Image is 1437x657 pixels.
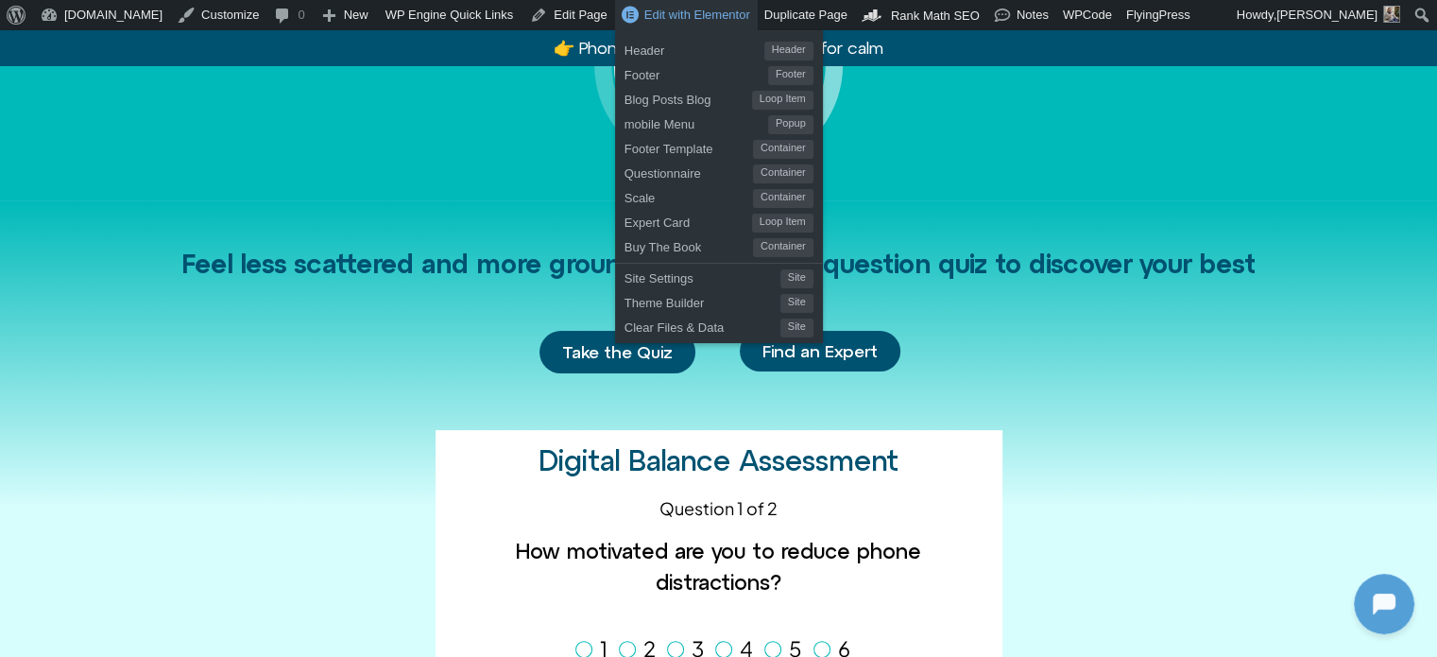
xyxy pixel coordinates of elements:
[726,331,915,374] div: Find an Expert
[539,445,898,476] h2: Digital Balance Assessment
[522,331,711,374] div: Take the Quiz
[54,52,337,120] p: I hear you — thanks for the update. Whenever you’re ready, message back and we’ll pick up where y...
[624,264,780,288] span: Site Settings
[753,164,813,183] span: Container
[768,66,813,85] span: Footer
[615,233,823,257] a: Buy The BookContainer
[764,42,813,61] span: Header
[891,9,980,23] span: Rank Math SEO
[624,61,768,85] span: Footer
[451,536,987,613] label: How motivated are you to reduce phone distractions?
[17,9,47,40] img: N5FCcHC.png
[5,424,31,451] img: N5FCcHC.png
[780,269,813,288] span: Site
[181,249,1256,311] span: Feel less scattered and more grounded. Take the 2-question quiz to discover your best first step.
[615,208,823,233] a: Expert CardLoop Item
[615,313,823,337] a: Clear Files & DataSite
[752,91,813,110] span: Loop Item
[752,214,813,233] span: Loop Item
[753,140,813,159] span: Container
[615,36,823,61] a: HeaderHeader
[624,110,768,134] span: mobile Menu
[624,36,764,61] span: Header
[562,342,673,363] span: Take the Quiz
[753,238,813,257] span: Container
[624,233,753,257] span: Buy The Book
[5,201,31,228] img: N5FCcHC.png
[5,324,31,351] img: N5FCcHC.png
[298,9,330,41] svg: Restart Conversation Button
[1354,574,1414,634] iframe: Botpress
[780,294,813,313] span: Site
[615,183,823,208] a: ScaleContainer
[1276,8,1377,22] span: [PERSON_NAME]
[54,252,337,343] p: ⚠️ You’ve hit your limit. I hear that’s frustrating — upgrade to continue using [DOMAIN_NAME]
[753,189,813,208] span: Container
[624,288,780,313] span: Theme Builder
[768,115,813,134] span: Popup
[330,9,362,41] svg: Close Chatbot Button
[32,491,293,510] textarea: Message Input
[5,5,373,44] button: Expand Header Button
[624,134,753,159] span: Footer Template
[554,38,882,58] a: 👉 Phone stress? Try a2-step quizfor calm
[624,85,752,110] span: Blog Posts Blog
[5,101,31,128] img: N5FCcHC.png
[615,264,823,288] a: Site SettingsSite
[624,159,753,183] span: Questionnaire
[615,134,823,159] a: Footer TemplateContainer
[624,183,753,208] span: Scale
[54,152,337,220] p: Hi—I’m [DOMAIN_NAME], your coaching companion for balance and small wins. Ready to begin?
[323,485,353,515] svg: Voice Input Button
[624,208,752,233] span: Expert Card
[740,331,900,372] a: Find an Expert
[446,495,992,521] div: Question 1 of 2
[762,342,878,361] span: Find an Expert
[539,331,695,374] a: Take the Quiz
[624,313,780,337] span: Clear Files & Data
[56,12,290,37] h2: [DOMAIN_NAME]
[615,159,823,183] a: QuestionnaireContainer
[615,85,823,110] a: Blog Posts BlogLoop Item
[54,375,337,443] p: I hear you — thanks for the update. Whenever you’re ready, message back and we’ll pick up where y...
[615,288,823,313] a: Theme BuilderSite
[644,8,750,22] span: Edit with Elementor
[615,61,823,85] a: FooterFooter
[615,110,823,134] a: mobile MenuPopup
[780,319,813,337] span: Site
